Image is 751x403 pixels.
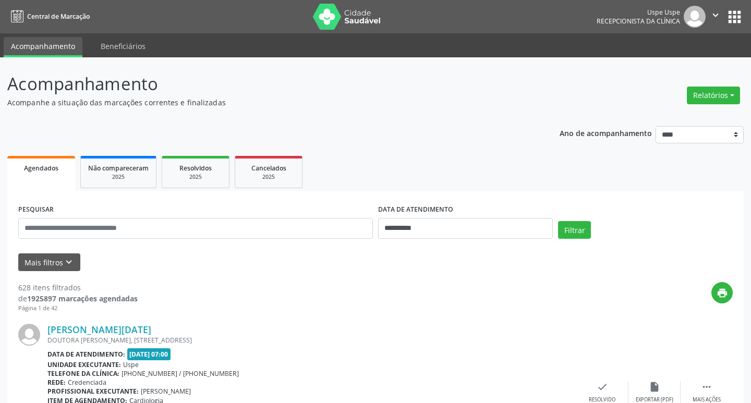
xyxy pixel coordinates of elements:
[179,164,212,173] span: Resolvidos
[18,324,40,346] img: img
[7,97,523,108] p: Acompanhe a situação das marcações correntes e finalizadas
[18,253,80,272] button: Mais filtroskeyboard_arrow_down
[88,164,149,173] span: Não compareceram
[47,324,151,335] a: [PERSON_NAME][DATE]
[597,8,680,17] div: Uspe Uspe
[93,37,153,55] a: Beneficiários
[88,173,149,181] div: 2025
[597,17,680,26] span: Recepcionista da clínica
[684,6,706,28] img: img
[7,8,90,25] a: Central de Marcação
[701,381,712,393] i: 
[68,378,106,387] span: Credenciada
[127,348,171,360] span: [DATE] 07:00
[122,369,239,378] span: [PHONE_NUMBER] / [PHONE_NUMBER]
[597,381,608,393] i: check
[725,8,744,26] button: apps
[710,9,721,21] i: 
[47,369,119,378] b: Telefone da clínica:
[251,164,286,173] span: Cancelados
[18,304,138,313] div: Página 1 de 42
[63,257,75,268] i: keyboard_arrow_down
[4,37,82,57] a: Acompanhamento
[47,350,125,359] b: Data de atendimento:
[27,294,138,303] strong: 1925897 marcações agendadas
[18,202,54,218] label: PESQUISAR
[18,293,138,304] div: de
[47,387,139,396] b: Profissional executante:
[378,202,453,218] label: DATA DE ATENDIMENTO
[47,336,576,345] div: DOUTORA [PERSON_NAME], [STREET_ADDRESS]
[18,282,138,293] div: 628 itens filtrados
[649,381,660,393] i: insert_drive_file
[47,360,121,369] b: Unidade executante:
[123,360,139,369] span: Uspe
[47,378,66,387] b: Rede:
[7,71,523,97] p: Acompanhamento
[243,173,295,181] div: 2025
[558,221,591,239] button: Filtrar
[687,87,740,104] button: Relatórios
[717,287,728,299] i: print
[169,173,222,181] div: 2025
[711,282,733,303] button: print
[141,387,191,396] span: [PERSON_NAME]
[27,12,90,21] span: Central de Marcação
[706,6,725,28] button: 
[24,164,58,173] span: Agendados
[560,126,652,139] p: Ano de acompanhamento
